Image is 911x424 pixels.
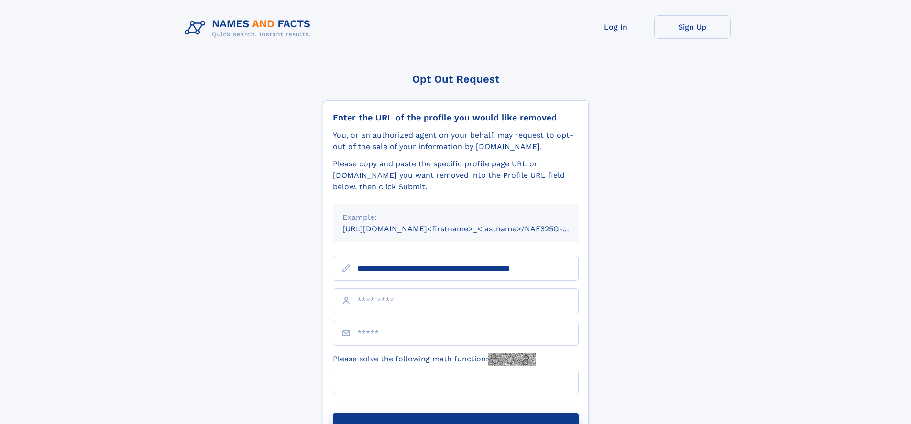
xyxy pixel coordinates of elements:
[333,130,579,152] div: You, or an authorized agent on your behalf, may request to opt-out of the sale of your informatio...
[333,353,536,366] label: Please solve the following math function:
[333,112,579,123] div: Enter the URL of the profile you would like removed
[342,212,569,223] div: Example:
[578,15,654,39] a: Log In
[333,158,579,193] div: Please copy and paste the specific profile page URL on [DOMAIN_NAME] you want removed into the Pr...
[342,224,597,233] small: [URL][DOMAIN_NAME]<firstname>_<lastname>/NAF325G-xxxxxxxx
[181,15,318,41] img: Logo Names and Facts
[323,73,589,85] div: Opt Out Request
[654,15,731,39] a: Sign Up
